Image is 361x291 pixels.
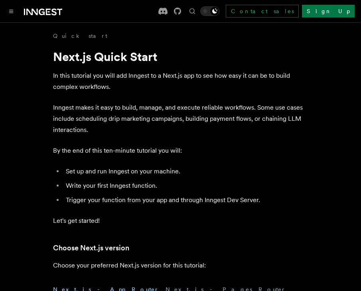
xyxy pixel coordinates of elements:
p: Inngest makes it easy to build, manage, and execute reliable workflows. Some use cases include sc... [53,102,308,136]
li: Set up and run Inngest on your machine. [63,166,308,177]
p: Let's get started! [53,215,308,226]
a: Contact sales [226,5,299,18]
button: Toggle navigation [6,6,16,16]
button: Find something... [187,6,197,16]
a: Choose Next.js version [53,242,129,254]
a: Quick start [53,32,107,40]
h1: Next.js Quick Start [53,49,308,64]
button: Toggle dark mode [200,6,219,16]
p: Choose your preferred Next.js version for this tutorial: [53,260,308,271]
p: In this tutorial you will add Inngest to a Next.js app to see how easy it can be to build complex... [53,70,308,92]
li: Write your first Inngest function. [63,180,308,191]
a: Sign Up [302,5,355,18]
p: By the end of this ten-minute tutorial you will: [53,145,308,156]
li: Trigger your function from your app and through Inngest Dev Server. [63,195,308,206]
